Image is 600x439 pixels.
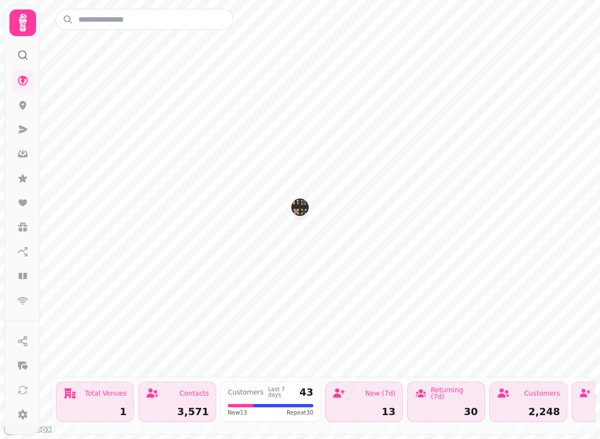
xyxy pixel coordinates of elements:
[431,387,478,400] div: Returning (7d)
[85,390,127,397] div: Total Venues
[63,407,127,417] div: 1
[287,408,313,417] span: Repeat 30
[332,407,396,417] div: 13
[299,387,313,397] div: 43
[268,387,295,398] div: Last 7 days
[179,390,209,397] div: Contacts
[228,389,264,396] div: Customers
[228,408,247,417] span: New 13
[146,407,209,417] div: 3,571
[497,407,560,417] div: 2,248
[3,423,52,436] a: Mapbox logo
[365,390,396,397] div: New (7d)
[291,198,309,216] button: Bar Pintxos
[291,198,309,219] div: Map marker
[524,390,560,397] div: Customers
[414,407,478,417] div: 30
